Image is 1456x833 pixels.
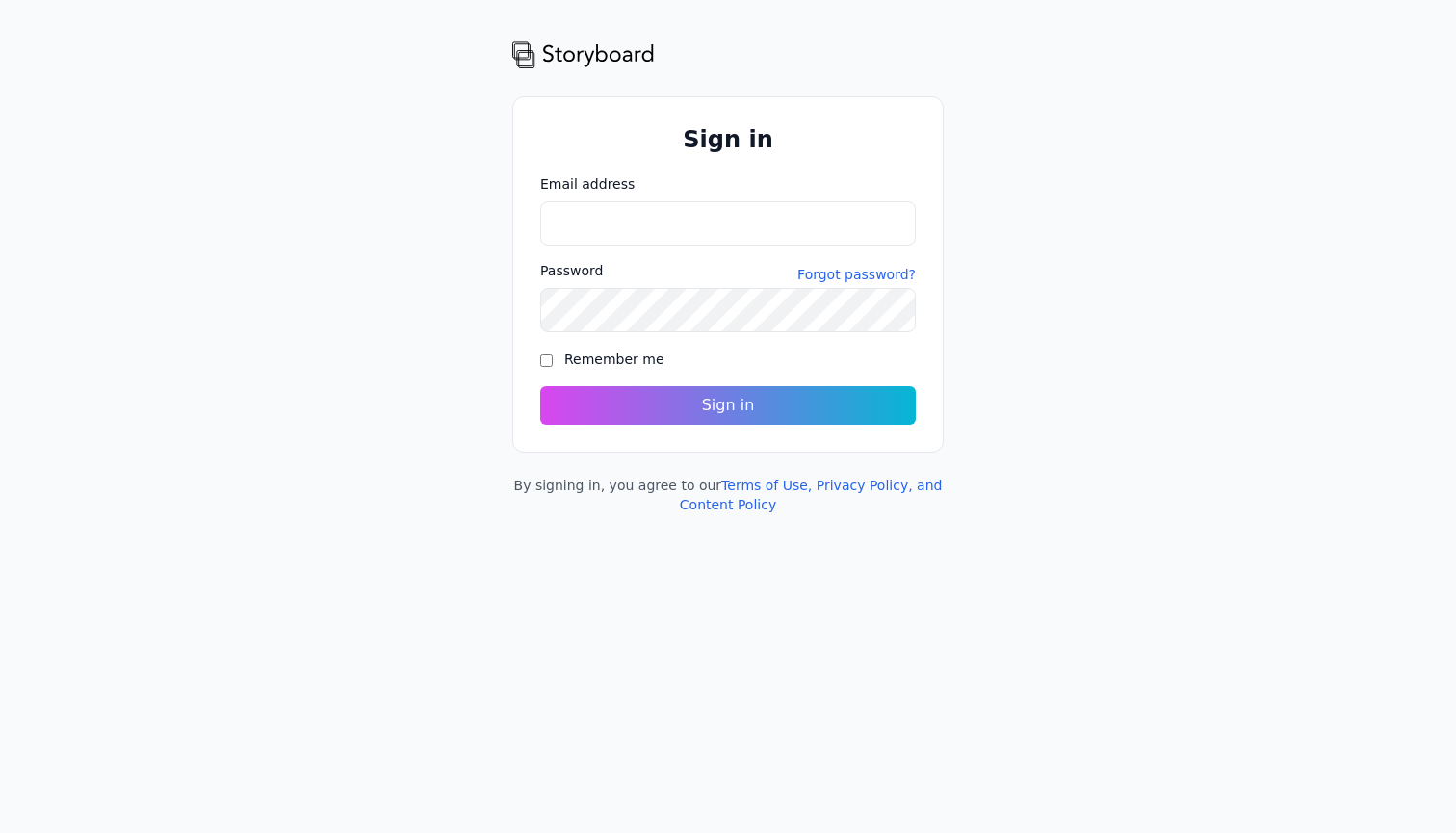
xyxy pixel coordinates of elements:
label: Password [540,261,603,280]
label: Email address [540,174,916,194]
h1: Sign in [540,124,916,155]
div: By signing in, you agree to our [512,476,944,514]
button: Forgot password? [797,265,916,284]
label: Remember me [564,351,664,367]
img: storyboard [512,39,655,69]
a: Terms of Use, Privacy Policy, and Content Policy [680,478,943,512]
button: Sign in [540,386,916,425]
